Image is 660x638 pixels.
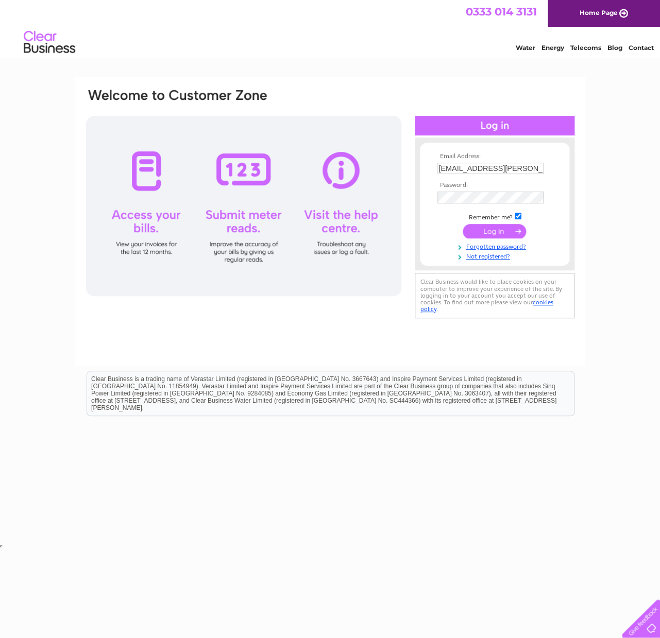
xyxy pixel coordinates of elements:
[435,182,554,189] th: Password:
[516,44,535,51] a: Water
[23,27,76,58] img: logo.png
[466,5,537,18] a: 0333 014 3131
[437,251,554,261] a: Not registered?
[87,6,574,50] div: Clear Business is a trading name of Verastar Limited (registered in [GEOGRAPHIC_DATA] No. 3667643...
[463,224,526,238] input: Submit
[420,299,553,313] a: cookies policy
[629,44,654,51] a: Contact
[437,241,554,251] a: Forgotten password?
[435,211,554,221] td: Remember me?
[607,44,622,51] a: Blog
[541,44,564,51] a: Energy
[570,44,601,51] a: Telecoms
[435,153,554,160] th: Email Address:
[415,273,574,318] div: Clear Business would like to place cookies on your computer to improve your experience of the sit...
